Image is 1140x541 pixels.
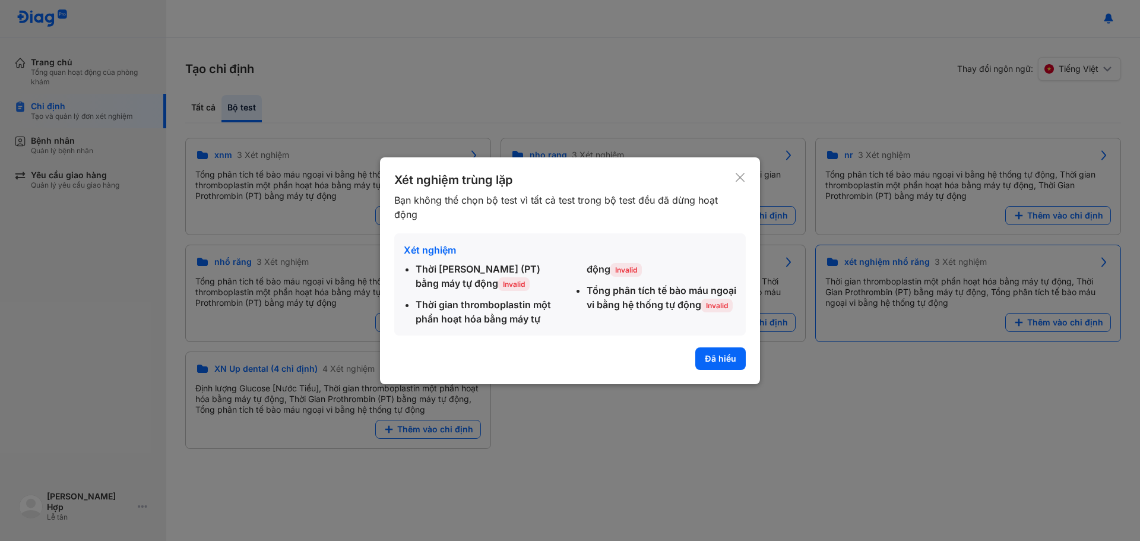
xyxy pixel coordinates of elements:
div: Tổng phân tích tế bào máu ngoại vi bằng hệ thống tự động [587,283,736,312]
div: Thời [PERSON_NAME] (PT) bằng máy tự động [416,262,565,290]
span: Invalid [498,277,530,291]
div: Xét nghiệm trùng lặp [394,172,734,188]
span: Invalid [610,263,642,277]
button: Đã hiểu [695,347,746,370]
div: Xét nghiệm [404,243,736,257]
div: Bạn không thể chọn bộ test vì tất cả test trong bộ test đều đã dừng hoạt động [394,193,734,222]
span: Invalid [701,299,733,312]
